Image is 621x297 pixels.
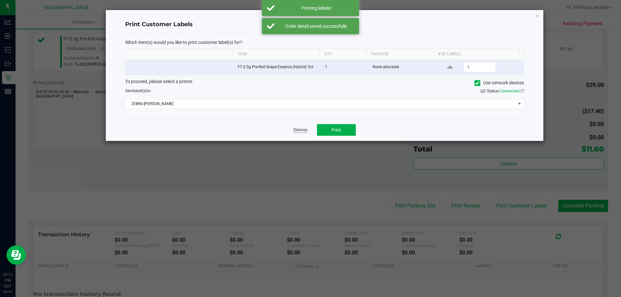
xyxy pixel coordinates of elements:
th: # of labels [433,49,519,60]
iframe: Resource center [6,245,26,265]
td: None allocated [369,60,436,75]
td: FT 0.5g Pre-Roll Grape Essence (Hybrid) 5ct [234,60,321,75]
div: Order detail saved successfully [278,23,354,29]
td: 1 [321,60,369,75]
p: Which item(s) would you like to print customer label(s) for? [125,39,524,45]
div: Printing labels! [278,5,354,11]
span: Connected [500,89,519,93]
label: Use network devices [474,80,524,86]
th: Qty [319,49,366,60]
th: Package [366,49,433,60]
span: Send to: [125,89,151,93]
span: QZ Status: [480,89,524,93]
span: label(s) [134,89,147,93]
span: Print [332,127,341,133]
div: To proceed, please select a printer. [120,78,529,88]
button: Print [317,124,356,136]
h4: Print Customer Labels [125,20,524,29]
th: Item [233,49,319,60]
span: ZEBRA-[PERSON_NAME] [125,99,516,108]
a: Dismiss [293,127,307,133]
